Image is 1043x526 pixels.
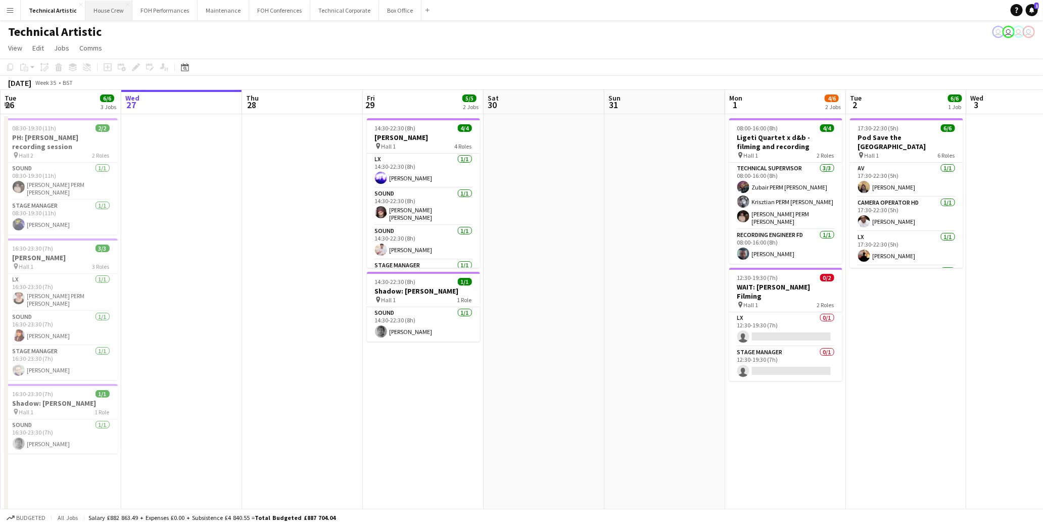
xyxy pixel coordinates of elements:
app-card-role: Sound1/114:30-22:30 (8h)[PERSON_NAME] [367,225,480,260]
span: Hall 1 [744,152,758,159]
span: 28 [245,99,259,111]
app-card-role: Technical Supervisor3/308:00-16:00 (8h)Zubair PERM [PERSON_NAME]Krisztian PERM [PERSON_NAME][PERS... [729,163,842,229]
button: Box Office [379,1,421,20]
app-card-role: Stage Manager1/116:30-23:30 (7h)[PERSON_NAME] [5,346,118,380]
app-job-card: 12:30-19:30 (7h)0/2WAIT: [PERSON_NAME] Filming Hall 12 RolesLX0/112:30-19:30 (7h) Stage Manager0/... [729,268,842,381]
span: 1/1 [96,390,110,398]
app-card-role: Camera Operator HD1/117:30-22:30 (5h)[PERSON_NAME] [850,197,963,231]
app-user-avatar: Sally PERM Pochciol [1003,26,1015,38]
button: House Crew [85,1,132,20]
span: Hall 1 [382,296,396,304]
span: Comms [79,43,102,53]
app-user-avatar: Sally PERM Pochciol [992,26,1005,38]
app-user-avatar: Liveforce Admin [1023,26,1035,38]
button: Maintenance [198,1,249,20]
span: 6 Roles [938,152,955,159]
span: Sat [488,93,499,103]
div: 1 Job [949,103,962,111]
app-job-card: 08:30-19:30 (11h)2/2PH: [PERSON_NAME] recording session Hall 22 RolesSound1/108:30-19:30 (11h)[PE... [5,118,118,234]
a: 1 [1026,4,1038,16]
span: Tue [850,93,862,103]
span: Hall 1 [382,142,396,150]
h3: Shadow: [PERSON_NAME] [5,399,118,408]
span: 4 Roles [455,142,472,150]
span: 4/4 [458,124,472,132]
span: 2 [848,99,862,111]
span: Hall 1 [19,263,34,270]
div: BST [63,79,73,86]
span: 30 [486,99,499,111]
h3: Pod Save the [GEOGRAPHIC_DATA] [850,133,963,151]
span: Edit [32,43,44,53]
span: Hall 1 [19,408,34,416]
a: View [4,41,26,55]
span: Budgeted [16,514,45,521]
app-card-role: Stage Manager1/108:30-19:30 (11h)[PERSON_NAME] [5,200,118,234]
span: Tue [5,93,16,103]
span: 31 [607,99,621,111]
button: Budgeted [5,512,47,523]
app-job-card: 14:30-22:30 (8h)1/1Shadow: [PERSON_NAME] Hall 11 RoleSound1/114:30-22:30 (8h)[PERSON_NAME] [367,272,480,342]
span: 12:30-19:30 (7h) [737,274,778,281]
button: FOH Performances [132,1,198,20]
app-card-role: LX1/116:30-23:30 (7h)[PERSON_NAME] PERM [PERSON_NAME] [5,274,118,311]
span: 5/5 [462,94,477,102]
span: Sun [608,93,621,103]
span: View [8,43,22,53]
a: Comms [75,41,106,55]
span: 29 [365,99,375,111]
app-card-role: Sound1/114:30-22:30 (8h)[PERSON_NAME] [367,307,480,342]
span: 2 Roles [817,301,834,309]
h3: Ligeti Quartet x d&b - filming and recording [729,133,842,151]
div: [DATE] [8,78,31,88]
span: 3 Roles [92,263,110,270]
span: 2 Roles [817,152,834,159]
span: Thu [246,93,259,103]
span: 4/6 [825,94,839,102]
span: 3 [969,99,984,111]
span: Mon [729,93,742,103]
span: 14:30-22:30 (8h) [375,124,416,132]
app-card-role: Stage Manager0/112:30-19:30 (7h) [729,347,842,381]
span: Week 35 [33,79,59,86]
app-card-role: Sound1/108:30-19:30 (11h)[PERSON_NAME] PERM [PERSON_NAME] [5,163,118,200]
app-job-card: 17:30-22:30 (5h)6/6Pod Save the [GEOGRAPHIC_DATA] Hall 16 RolesAV1/117:30-22:30 (5h)[PERSON_NAME]... [850,118,963,268]
span: 26 [3,99,16,111]
span: Hall 1 [744,301,758,309]
span: 1 Role [457,296,472,304]
h3: WAIT: [PERSON_NAME] Filming [729,282,842,301]
span: 0/2 [820,274,834,281]
app-card-role: Stage Manager1/1 [367,260,480,294]
app-user-avatar: Liveforce Admin [1013,26,1025,38]
a: Edit [28,41,48,55]
span: 1 [728,99,742,111]
h3: [PERSON_NAME] [5,253,118,262]
span: 6/6 [100,94,114,102]
span: Total Budgeted £887 704.04 [255,514,336,521]
button: Technical Corporate [310,1,379,20]
app-job-card: 16:30-23:30 (7h)3/3[PERSON_NAME] Hall 13 RolesLX1/116:30-23:30 (7h)[PERSON_NAME] PERM [PERSON_NAM... [5,238,118,380]
h1: Technical Artistic [8,24,102,39]
div: Salary £882 863.49 + Expenses £0.00 + Subsistence £4 840.55 = [88,514,336,521]
app-job-card: 14:30-22:30 (8h)4/4[PERSON_NAME] Hall 14 RolesLX1/114:30-22:30 (8h)[PERSON_NAME]Sound1/114:30-22:... [367,118,480,268]
button: Technical Artistic [21,1,85,20]
h3: PH: [PERSON_NAME] recording session [5,133,118,151]
span: 2 Roles [92,152,110,159]
app-card-role: LX0/112:30-19:30 (7h) [729,312,842,347]
span: 1 [1034,3,1039,9]
app-card-role: Recording Engineer HD1/1 [850,266,963,303]
h3: Shadow: [PERSON_NAME] [367,286,480,296]
span: 08:00-16:00 (8h) [737,124,778,132]
span: 3/3 [96,245,110,252]
div: 2 Jobs [825,103,841,111]
app-card-role: Recording Engineer FD1/108:00-16:00 (8h)[PERSON_NAME] [729,229,842,264]
app-job-card: 16:30-23:30 (7h)1/1Shadow: [PERSON_NAME] Hall 11 RoleSound1/116:30-23:30 (7h)[PERSON_NAME] [5,384,118,454]
span: Wed [125,93,139,103]
app-card-role: Sound1/116:30-23:30 (7h)[PERSON_NAME] [5,419,118,454]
